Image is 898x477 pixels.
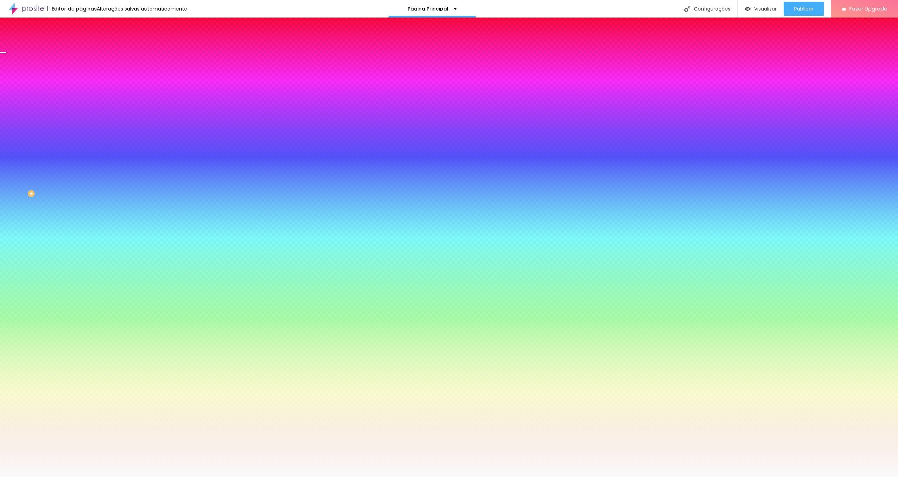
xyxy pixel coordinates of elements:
div: Editor de páginas [47,6,97,11]
button: Visualizar [738,2,784,16]
button: Publicar [784,2,824,16]
span: Visualizar [754,6,777,12]
span: Fazer Upgrade [849,6,887,12]
span: Publicar [794,6,813,12]
div: Alterações salvas automaticamente [97,6,187,11]
img: Icone [684,6,690,12]
p: Página Principal [408,6,448,11]
img: view-1.svg [745,6,751,12]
